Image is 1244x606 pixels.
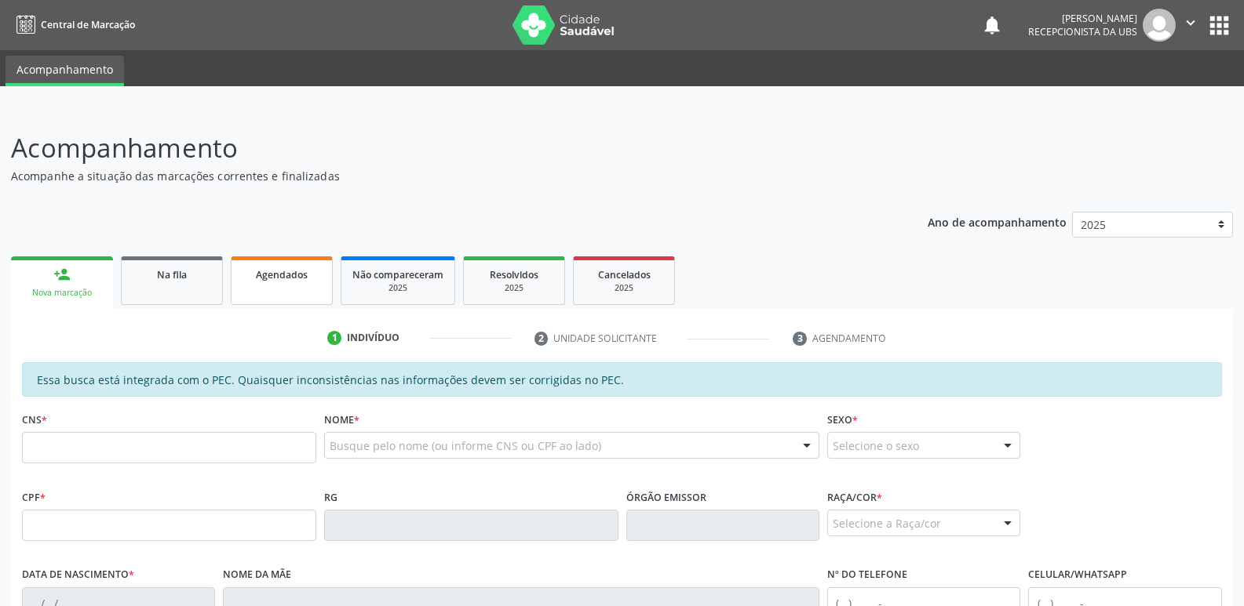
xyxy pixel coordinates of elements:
[11,168,866,184] p: Acompanhe a situação das marcações correntes e finalizadas
[157,268,187,281] span: Na fila
[928,212,1067,231] p: Ano de acompanhamento
[1028,25,1137,38] span: Recepcionista da UBS
[490,268,538,281] span: Resolvidos
[41,18,135,31] span: Central de Marcação
[585,282,663,294] div: 2025
[327,331,341,345] div: 1
[833,515,941,532] span: Selecione a Raça/cor
[11,129,866,168] p: Acompanhamento
[1182,14,1199,31] i: 
[626,485,706,510] label: Órgão emissor
[352,282,443,294] div: 2025
[598,268,651,281] span: Cancelados
[256,268,308,281] span: Agendados
[475,282,553,294] div: 2025
[1143,9,1176,42] img: img
[5,56,124,86] a: Acompanhamento
[1206,12,1233,39] button: apps
[330,437,601,454] span: Busque pelo nome (ou informe CNS ou CPF ao lado)
[11,12,135,38] a: Central de Marcação
[324,485,337,510] label: RG
[22,362,1222,397] div: Essa busca está integrada com o PEC. Quaisquer inconsistências nas informações devem ser corrigid...
[22,485,46,510] label: CPF
[352,268,443,281] span: Não compareceram
[827,563,907,587] label: Nº do Telefone
[223,563,291,587] label: Nome da mãe
[347,331,399,345] div: Indivíduo
[22,408,47,432] label: CNS
[827,408,858,432] label: Sexo
[1176,9,1206,42] button: 
[53,266,71,283] div: person_add
[22,287,102,299] div: Nova marcação
[981,14,1003,36] button: notifications
[833,437,919,454] span: Selecione o sexo
[827,485,882,510] label: Raça/cor
[324,408,359,432] label: Nome
[1028,12,1137,25] div: [PERSON_NAME]
[1028,563,1127,587] label: Celular/WhatsApp
[22,563,134,587] label: Data de nascimento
